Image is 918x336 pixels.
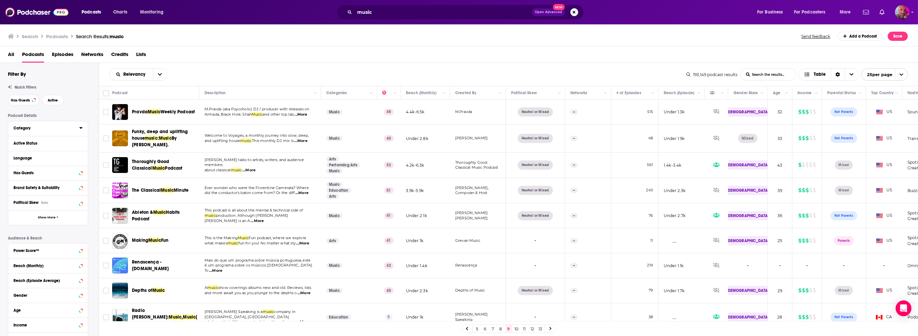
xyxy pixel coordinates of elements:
[809,185,812,196] span: $
[367,89,375,97] button: Column Actions
[132,129,188,141] span: Funky, deep and uplifting house
[876,135,892,142] span: US
[827,89,856,97] div: Parental Status
[802,210,805,221] span: $
[813,312,816,322] span: $
[831,107,857,117] div: Not Parents
[132,210,153,215] span: Ableton &
[8,210,88,225] button: Show More
[13,169,83,177] button: Has Guests
[136,49,146,63] span: Lists
[800,34,832,39] button: Send feedback
[809,312,812,322] span: $
[806,107,808,117] span: $
[798,160,801,170] span: $
[757,8,783,17] span: For Business
[455,89,476,97] div: Created By
[790,7,835,17] button: open menu
[813,236,816,246] span: $
[798,210,801,221] span: $
[798,236,801,246] span: $
[831,134,857,143] div: Not Parents
[8,95,39,105] button: Has Guests
[13,171,77,175] div: Has Guests
[185,321,202,326] span: Industry
[311,89,319,97] button: Column Actions
[570,162,578,168] p: --
[13,321,83,329] button: Income
[498,325,504,333] a: 8
[242,168,256,173] span: ...More
[511,89,537,97] div: Political Skew
[719,89,727,97] button: Column Actions
[132,187,188,194] a: The ClassicalMusicMinute
[877,7,887,18] a: Show notifications dropdown
[518,107,553,117] div: Neutral or Mixed
[798,89,811,97] div: Income
[888,32,908,41] button: Save
[13,323,77,327] div: Income
[455,160,500,171] p: Thoroughly Good Classical Music Podcast
[664,109,685,115] p: Under 1.3k
[806,210,808,221] span: $
[132,287,165,294] a: Depths ofMusic
[570,109,578,115] p: --
[132,259,197,272] a: Renascença - [DOMAIN_NAME]
[111,49,128,63] a: Credits
[22,49,44,63] span: Podcasts
[406,188,424,193] p: 3.9k-5.9k
[649,89,657,97] button: Column Actions
[758,89,766,97] button: Column Actions
[11,98,30,102] span: Has Guests
[798,133,801,144] span: $
[205,185,309,190] span: Ever wonder who were the Florentine Camerata? Where
[326,109,342,115] a: Music
[840,8,851,17] span: More
[686,72,737,77] div: 193,149 podcast results
[81,49,103,63] a: Networks
[13,261,83,269] button: Reach (Monthly)
[294,138,308,144] span: ...More
[474,325,481,333] a: 5
[806,185,808,196] span: $
[695,89,703,97] button: Column Actions
[112,309,128,325] img: Radio Dale: Music, Musicians and the Canadian Music Industry
[112,182,128,198] img: The Classical Music Minute
[802,236,805,246] span: $
[406,109,425,115] p: 4.4k-6.5k
[406,89,436,97] div: Reach (Monthly)
[112,233,128,249] img: Making Music Fun
[710,89,719,97] div: Has Guests
[183,314,196,320] span: Music
[169,314,182,320] span: Music
[406,136,428,141] p: Under 2.8k
[152,165,165,171] span: Music
[384,135,394,142] p: 40
[809,133,812,144] span: $
[326,263,342,268] a: Music
[158,135,159,141] span: :
[153,210,166,215] span: Music
[110,33,124,40] span: music
[132,209,197,222] a: Ableton &MusicHabits Podcast
[112,258,128,273] a: Renascença - Música.pt
[252,112,262,117] span: Music
[326,213,342,218] a: Music
[391,89,399,97] button: Column Actions
[753,7,791,17] button: open menu
[876,187,892,194] span: US
[326,156,339,162] a: Arts
[733,89,758,97] div: Gender Skew
[123,72,148,77] span: Relevancy
[326,194,339,199] a: Arts
[860,7,872,18] a: Show notifications dropdown
[802,312,805,322] span: $
[161,109,195,115] span: Weekly Podcast
[113,8,127,17] span: Charts
[132,187,161,193] span: The Classical
[806,285,808,296] span: $
[802,133,805,144] span: $
[103,135,109,141] span: Toggle select row
[132,128,197,148] a: Funky, deep and uplifting housemusic:MusicBy [PERSON_NAME].
[182,314,183,320] span: ,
